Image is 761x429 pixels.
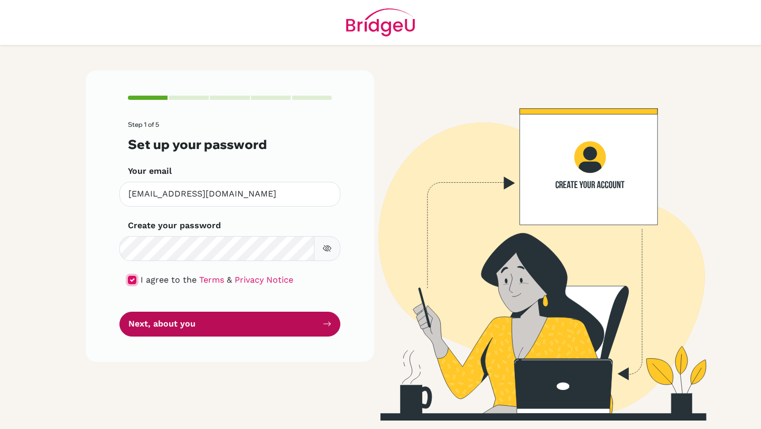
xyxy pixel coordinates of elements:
span: & [227,275,232,285]
span: I agree to the [141,275,197,285]
h3: Set up your password [128,137,332,152]
label: Create your password [128,219,221,232]
a: Terms [199,275,224,285]
span: Step 1 of 5 [128,120,159,128]
a: Privacy Notice [235,275,293,285]
button: Next, about you [119,312,340,337]
input: Insert your email* [119,182,340,207]
label: Your email [128,165,172,178]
